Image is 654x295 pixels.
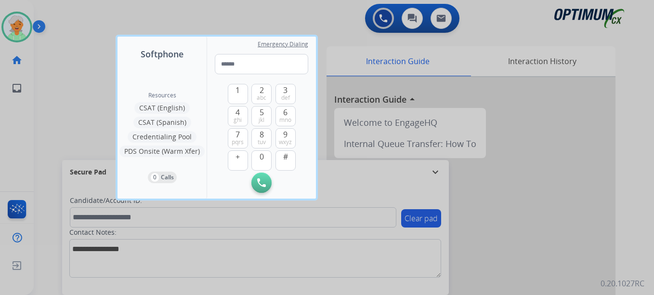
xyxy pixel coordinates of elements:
span: ghi [234,116,242,124]
span: Resources [148,92,176,99]
span: 9 [283,129,288,140]
button: 0Calls [148,172,177,183]
button: # [275,150,296,171]
span: + [235,151,240,162]
img: call-button [257,178,266,187]
span: 1 [235,84,240,96]
button: 7pqrs [228,128,248,148]
span: abc [257,94,266,102]
span: 5 [260,107,264,118]
p: Calls [161,173,174,182]
p: 0 [151,173,159,182]
span: jkl [259,116,264,124]
span: pqrs [232,138,244,146]
span: 3 [283,84,288,96]
span: mno [279,116,291,124]
button: 9wxyz [275,128,296,148]
span: 0 [260,151,264,162]
span: Softphone [141,47,183,61]
button: 4ghi [228,106,248,126]
button: + [228,150,248,171]
button: 2abc [251,84,272,104]
button: CSAT (English) [134,102,190,114]
span: 7 [235,129,240,140]
span: 8 [260,129,264,140]
button: CSAT (Spanish) [133,117,191,128]
span: tuv [258,138,266,146]
button: 5jkl [251,106,272,126]
p: 0.20.1027RC [601,278,644,289]
span: # [283,151,288,162]
span: 6 [283,107,288,118]
button: 1 [228,84,248,104]
button: 0 [251,150,272,171]
span: def [281,94,290,102]
span: 4 [235,107,240,118]
button: Credentialing Pool [128,131,196,143]
span: wxyz [279,138,292,146]
button: 6mno [275,106,296,126]
span: 2 [260,84,264,96]
span: Emergency Dialing [258,40,308,48]
button: 3def [275,84,296,104]
button: PDS Onsite (Warm Xfer) [119,146,205,157]
button: 8tuv [251,128,272,148]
